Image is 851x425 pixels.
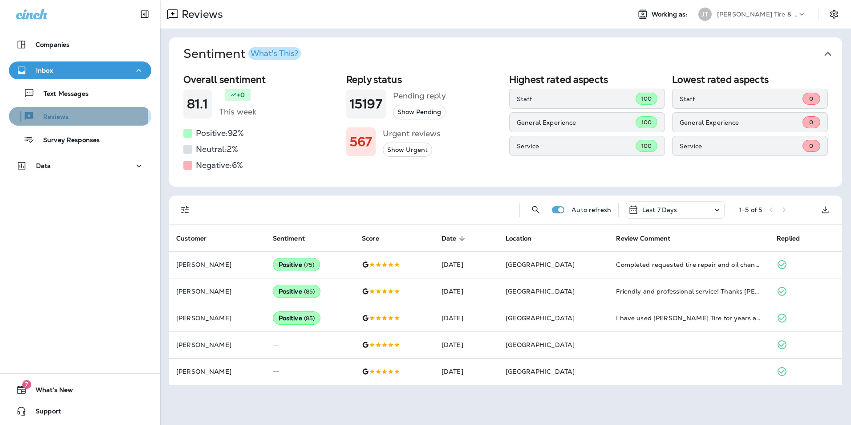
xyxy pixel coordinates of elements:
[36,162,51,169] p: Data
[616,287,762,296] div: Friendly and professional service! Thanks Ron!
[383,127,441,141] h5: Urgent reviews
[506,341,575,349] span: [GEOGRAPHIC_DATA]
[383,143,432,157] button: Show Urgent
[304,315,315,322] span: ( 85 )
[176,368,259,375] p: [PERSON_NAME]
[304,288,315,295] span: ( 85 )
[9,130,151,149] button: Survey Responses
[176,234,218,242] span: Customer
[273,311,321,325] div: Positive
[196,126,244,140] h5: Positive: 92 %
[176,341,259,348] p: [PERSON_NAME]
[9,36,151,53] button: Companies
[680,143,802,150] p: Service
[36,41,69,48] p: Companies
[809,95,813,102] span: 0
[641,119,652,126] span: 100
[571,206,611,213] p: Auto refresh
[616,235,670,242] span: Review Comment
[266,358,355,385] td: --
[809,119,813,126] span: 0
[169,70,842,187] div: SentimentWhat's This?
[304,261,315,269] span: ( 75 )
[434,251,498,278] td: [DATE]
[176,315,259,322] p: [PERSON_NAME]
[506,261,575,269] span: [GEOGRAPHIC_DATA]
[187,97,208,111] h1: 81.1
[616,314,762,323] div: I have used Jensen Tire for years and have always had excellent service.
[527,201,545,219] button: Search Reviews
[183,46,301,61] h1: Sentiment
[9,107,151,126] button: Reviews
[22,380,31,389] span: 7
[362,235,379,242] span: Score
[506,314,575,322] span: [GEOGRAPHIC_DATA]
[9,402,151,420] button: Support
[251,49,298,57] div: What's This?
[680,119,802,126] p: General Experience
[34,136,100,145] p: Survey Responses
[237,90,245,99] p: +0
[698,8,712,21] div: JT
[27,386,73,397] span: What's New
[434,278,498,305] td: [DATE]
[809,142,813,150] span: 0
[266,331,355,358] td: --
[517,95,636,102] p: Staff
[434,305,498,331] td: [DATE]
[34,113,69,122] p: Reviews
[506,234,543,242] span: Location
[442,234,468,242] span: Date
[506,368,575,376] span: [GEOGRAPHIC_DATA]
[739,206,762,213] div: 1 - 5 of 5
[506,235,531,242] span: Location
[176,235,207,242] span: Customer
[196,158,243,172] h5: Negative: 6 %
[777,235,800,242] span: Replied
[680,95,802,102] p: Staff
[642,206,677,213] p: Last 7 Days
[273,235,305,242] span: Sentiment
[176,201,194,219] button: Filters
[506,287,575,295] span: [GEOGRAPHIC_DATA]
[176,37,849,70] button: SentimentWhat's This?
[826,6,842,22] button: Settings
[132,5,157,23] button: Collapse Sidebar
[350,97,382,111] h1: 15197
[816,201,834,219] button: Export as CSV
[183,74,339,85] h2: Overall sentiment
[434,331,498,358] td: [DATE]
[442,235,457,242] span: Date
[273,285,321,298] div: Positive
[9,84,151,102] button: Text Messages
[176,288,259,295] p: [PERSON_NAME]
[9,381,151,399] button: 7What's New
[346,74,502,85] h2: Reply status
[196,142,238,156] h5: Neutral: 2 %
[178,8,223,21] p: Reviews
[434,358,498,385] td: [DATE]
[248,47,301,60] button: What's This?
[616,234,682,242] span: Review Comment
[27,408,61,418] span: Support
[616,260,762,269] div: Completed requested tire repair and oil change and customer service was very good
[672,74,828,85] h2: Lowest rated aspects
[219,105,256,119] h5: This week
[176,261,259,268] p: [PERSON_NAME]
[36,67,53,74] p: Inbox
[517,119,636,126] p: General Experience
[9,157,151,175] button: Data
[641,95,652,102] span: 100
[777,234,811,242] span: Replied
[273,234,316,242] span: Sentiment
[717,11,797,18] p: [PERSON_NAME] Tire & Auto
[652,11,689,18] span: Working as:
[517,143,636,150] p: Service
[362,234,391,242] span: Score
[393,89,446,103] h5: Pending reply
[509,74,665,85] h2: Highest rated aspects
[393,105,446,119] button: Show Pending
[35,90,89,98] p: Text Messages
[9,61,151,79] button: Inbox
[641,142,652,150] span: 100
